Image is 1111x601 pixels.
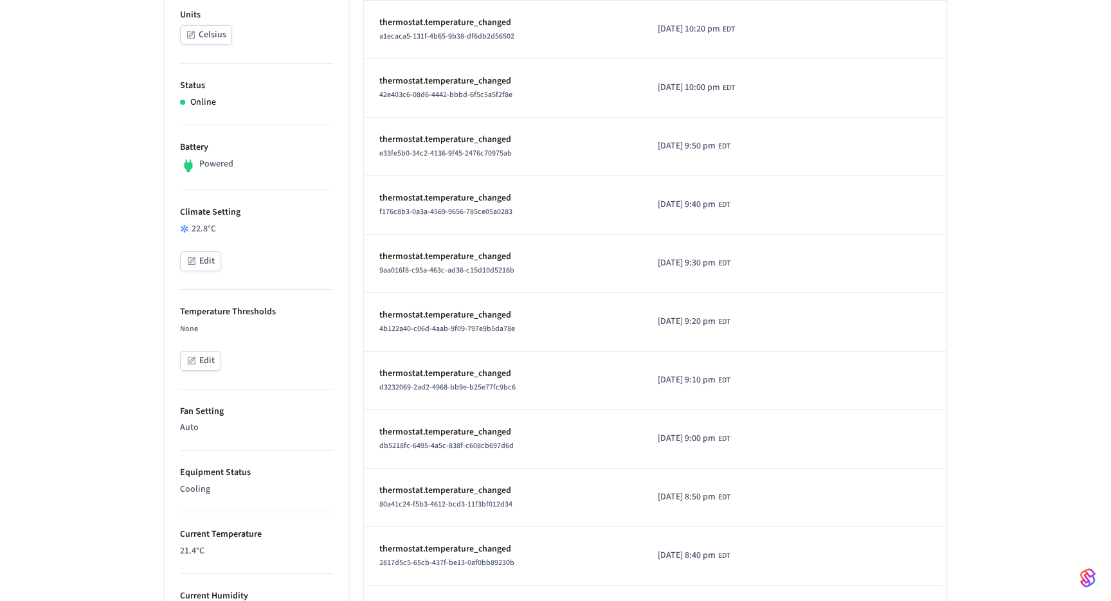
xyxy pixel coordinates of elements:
[379,192,627,205] p: thermostat.temperature_changed
[723,82,735,94] span: EDT
[180,79,333,93] p: Status
[658,198,730,211] div: America/New_York
[379,75,627,88] p: thermostat.temperature_changed
[190,96,216,109] p: Online
[718,550,730,562] span: EDT
[658,490,730,504] div: America/New_York
[180,421,333,435] p: Auto
[718,258,730,269] span: EDT
[718,141,730,152] span: EDT
[379,323,515,334] span: 4b122a40-c06d-4aab-9f09-797e9b5da78e
[379,31,514,42] span: a1ecaca5-131f-4b65-9b38-df6db2d56502
[379,499,512,510] span: 80a41c24-f5b3-4612-bcd3-11f3bf012d34
[379,367,627,381] p: thermostat.temperature_changed
[180,405,333,418] p: Fan Setting
[180,206,333,219] p: Climate Setting
[718,316,730,328] span: EDT
[658,373,716,387] span: [DATE] 9:10 pm
[180,323,198,334] span: None
[180,251,221,271] button: Edit
[658,256,716,270] span: [DATE] 9:30 pm
[718,492,730,503] span: EDT
[723,24,735,35] span: EDT
[658,81,735,94] div: America/New_York
[180,483,333,496] p: Cooling
[379,133,627,147] p: thermostat.temperature_changed
[180,222,333,236] div: 22.8 °C
[658,549,730,562] div: America/New_York
[379,16,627,30] p: thermostat.temperature_changed
[658,490,716,504] span: [DATE] 8:50 pm
[180,305,333,319] p: Temperature Thresholds
[658,22,720,36] span: [DATE] 10:20 pm
[718,433,730,445] span: EDT
[658,22,735,36] div: America/New_York
[379,440,514,451] span: db5218fc-6495-4a5c-838f-c608cb697d6d
[180,141,333,154] p: Battery
[658,139,716,153] span: [DATE] 9:50 pm
[379,265,514,276] span: 9aa016f8-c95a-463c-ad36-c15d10d5216b
[379,426,627,439] p: thermostat.temperature_changed
[379,89,512,100] span: 42e403c6-08d6-4442-bbbd-6f5c5a5f2f8e
[658,315,730,328] div: America/New_York
[379,557,514,568] span: 2817d5c5-65cb-437f-be13-0af0bb89230b
[180,8,333,22] p: Units
[1080,568,1096,588] img: SeamLogoGradient.69752ec5.svg
[718,375,730,386] span: EDT
[658,315,716,328] span: [DATE] 9:20 pm
[180,466,333,480] p: Equipment Status
[718,199,730,211] span: EDT
[180,544,333,558] p: 21.4 °C
[379,206,512,217] span: f176c8b3-0a3a-4569-9656-785ce05a0283
[379,382,516,393] span: d3232069-2ad2-4968-bb9e-b25e77fc9bc6
[658,139,730,153] div: America/New_York
[658,198,716,211] span: [DATE] 9:40 pm
[658,81,720,94] span: [DATE] 10:00 pm
[379,148,512,159] span: e33fe5b0-34c2-4136-9f45-2476c70975ab
[180,351,221,371] button: Edit
[658,432,730,445] div: America/New_York
[658,432,716,445] span: [DATE] 9:00 pm
[379,309,627,322] p: thermostat.temperature_changed
[379,543,627,556] p: thermostat.temperature_changed
[199,157,233,171] p: Powered
[379,484,627,498] p: thermostat.temperature_changed
[180,25,232,45] button: Celsius
[658,549,716,562] span: [DATE] 8:40 pm
[379,250,627,264] p: thermostat.temperature_changed
[658,373,730,387] div: America/New_York
[658,256,730,270] div: America/New_York
[180,528,333,541] p: Current Temperature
